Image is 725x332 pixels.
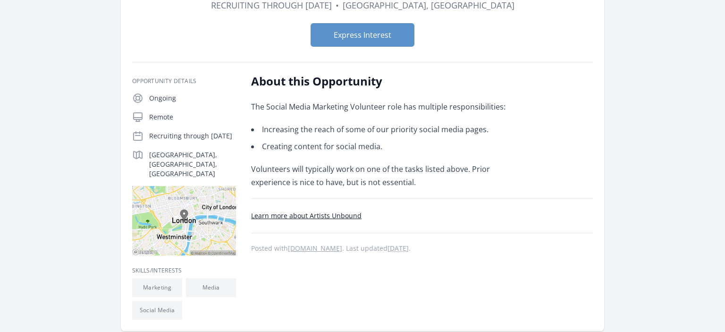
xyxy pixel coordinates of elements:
[288,244,342,253] a: [DOMAIN_NAME]
[149,150,236,179] p: [GEOGRAPHIC_DATA], [GEOGRAPHIC_DATA], [GEOGRAPHIC_DATA]
[149,112,236,122] p: Remote
[132,186,236,255] img: Map
[388,244,409,253] abbr: Wed, Sep 17, 2025 3:45 PM
[149,94,236,103] p: Ongoing
[251,211,362,220] a: Learn more about Artists Unbound
[251,100,527,113] p: The Social Media Marketing Volunteer role has multiple responsibilities:
[186,278,236,297] li: Media
[149,131,236,141] p: Recruiting through [DATE]
[251,74,527,89] h2: About this Opportunity
[251,140,527,153] li: Creating content for social media.
[132,301,182,320] li: Social Media
[132,267,236,274] h3: Skills/Interests
[132,278,182,297] li: Marketing
[132,77,236,85] h3: Opportunity Details
[251,245,593,252] p: Posted with . Last updated .
[311,23,414,47] button: Express Interest
[251,123,527,136] li: Increasing the reach of some of our priority social media pages.
[251,162,527,189] p: Volunteers will typically work on one of the tasks listed above. Prior experience is nice to have...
